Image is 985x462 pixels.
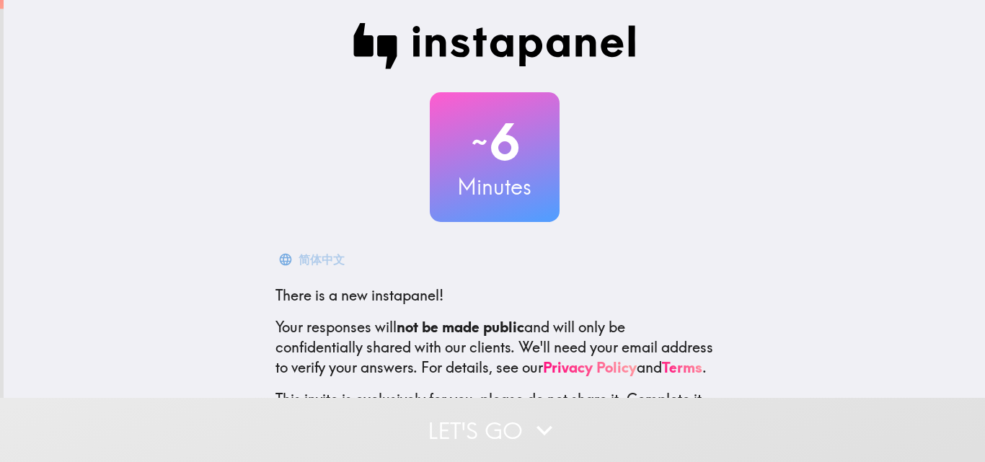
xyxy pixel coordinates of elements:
[275,245,350,274] button: 简体中文
[397,318,524,336] b: not be made public
[275,389,714,430] p: This invite is exclusively for you, please do not share it. Complete it soon because spots are li...
[299,249,345,270] div: 简体中文
[430,172,560,202] h3: Minutes
[275,317,714,378] p: Your responses will and will only be confidentially shared with our clients. We'll need your emai...
[275,286,443,304] span: There is a new instapanel!
[353,23,636,69] img: Instapanel
[430,112,560,172] h2: 6
[662,358,702,376] a: Terms
[469,120,490,164] span: ~
[543,358,637,376] a: Privacy Policy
